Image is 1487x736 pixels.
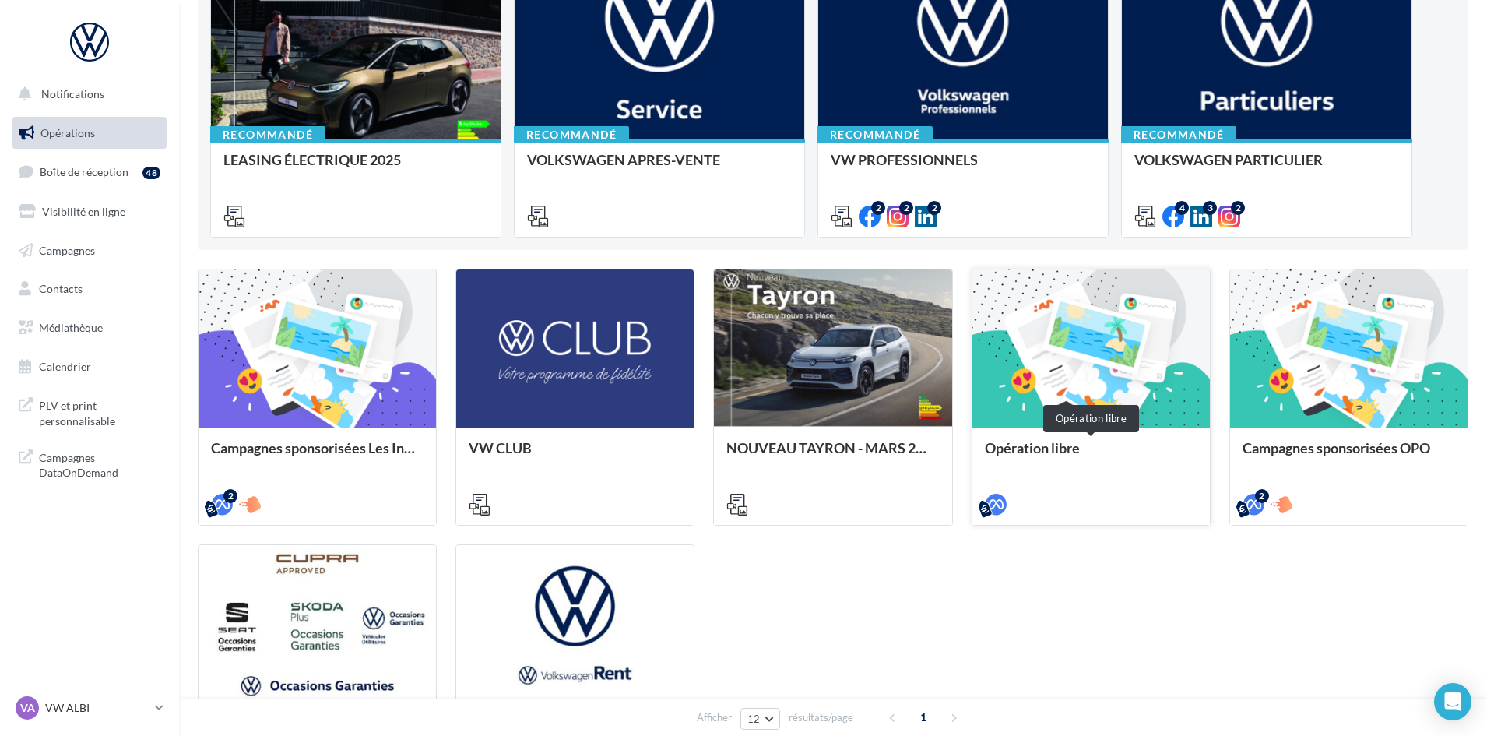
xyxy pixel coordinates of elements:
a: VA VW ALBI [12,693,167,723]
div: 2 [223,489,237,503]
span: résultats/page [789,710,853,725]
span: Afficher [697,710,732,725]
a: Calendrier [9,350,170,383]
a: Contacts [9,273,170,305]
div: Recommandé [1121,126,1236,143]
div: Campagnes sponsorisées Les Instants VW Octobre [211,440,424,471]
div: Recommandé [210,126,325,143]
div: Recommandé [817,126,933,143]
button: Notifications [9,78,163,111]
div: VOLKSWAGEN PARTICULIER [1134,152,1399,183]
span: Opérations [40,126,95,139]
p: VW ALBI [45,700,149,716]
span: Notifications [41,87,104,100]
span: Campagnes [39,243,95,256]
span: Campagnes DataOnDemand [39,447,160,481]
div: Recommandé [514,126,629,143]
div: 2 [927,201,941,215]
span: Contacts [39,282,83,295]
div: VOLKSWAGEN APRES-VENTE [527,152,792,183]
span: 12 [747,713,761,725]
a: Médiathèque [9,312,170,344]
span: VA [20,700,35,716]
div: Campagnes sponsorisées OPO [1243,440,1455,471]
a: Boîte de réception48 [9,155,170,188]
a: Campagnes DataOnDemand [9,441,170,487]
span: Médiathèque [39,321,103,334]
button: 12 [740,708,780,730]
a: Campagnes [9,234,170,267]
span: 1 [911,705,936,730]
a: Visibilité en ligne [9,195,170,228]
div: 4 [1175,201,1189,215]
a: PLV et print personnalisable [9,389,170,435]
a: Opérations [9,117,170,150]
div: VW PROFESSIONNELS [831,152,1095,183]
div: Opération libre [1043,405,1139,432]
span: Visibilité en ligne [42,205,125,218]
span: PLV et print personnalisable [39,395,160,428]
div: 2 [1255,489,1269,503]
div: VW CLUB [469,440,681,471]
div: Open Intercom Messenger [1434,683,1471,720]
div: 2 [899,201,913,215]
div: 2 [1231,201,1245,215]
div: 48 [142,167,160,179]
div: 2 [871,201,885,215]
span: Calendrier [39,360,91,373]
div: NOUVEAU TAYRON - MARS 2025 [726,440,939,471]
div: 3 [1203,201,1217,215]
div: LEASING ÉLECTRIQUE 2025 [223,152,488,183]
span: Boîte de réception [40,165,128,178]
div: Opération libre [985,440,1197,471]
